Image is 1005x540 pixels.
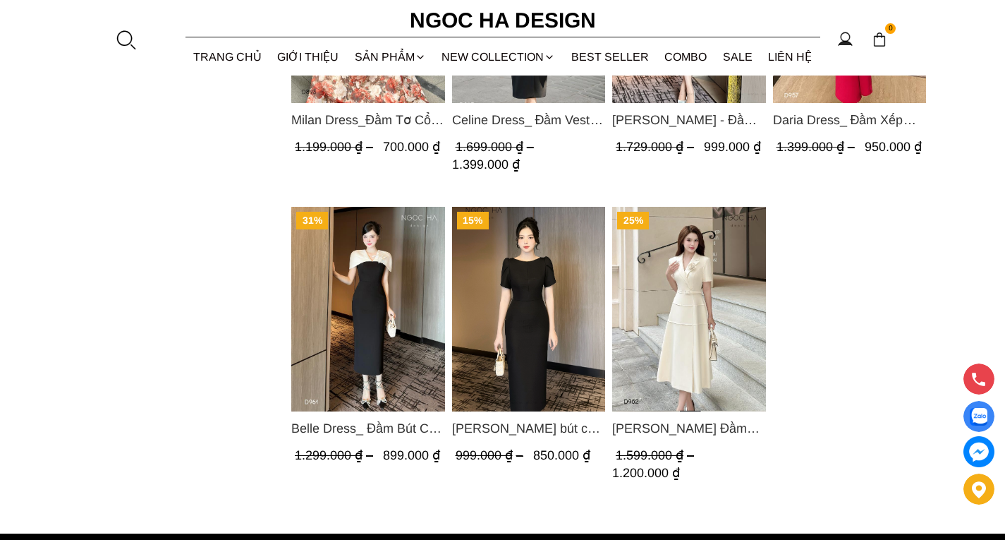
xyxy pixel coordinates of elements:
[612,206,766,411] a: Product image - Louisa Dress_ Đầm Cổ Vest Cài Hoa Tùng May Gân Nổi Kèm Đai Màu Bee D952
[185,38,270,76] a: TRANG CHỦ
[657,38,715,76] a: Combo
[864,139,921,153] span: 950.000 ₫
[612,418,766,438] a: Link to Louisa Dress_ Đầm Cổ Vest Cài Hoa Tùng May Gân Nổi Kèm Đai Màu Bee D952
[451,206,605,411] img: Alice Dress_Đầm bút chì ,tay nụ hồng ,bồng đầu tay màu đen D727
[455,139,537,153] span: 1.699.000 ₫
[532,448,590,462] span: 850.000 ₫
[397,4,609,37] a: Ngoc Ha Design
[291,109,445,129] span: Milan Dress_Đầm Tơ Cổ Tròn [PERSON_NAME], Tùng Xếp Ly D893
[434,38,564,76] a: NEW COLLECTION
[612,206,766,411] img: Louisa Dress_ Đầm Cổ Vest Cài Hoa Tùng May Gân Nổi Kèm Đai Màu Bee D952
[291,109,445,129] a: Link to Milan Dress_Đầm Tơ Cổ Tròn Đính Hoa, Tùng Xếp Ly D893
[612,466,680,480] span: 1.200.000 ₫
[451,109,605,129] a: Link to Celine Dress_ Đầm Vest Phối Cổ Mix Lông Cửa Tay D967
[291,206,445,411] img: Belle Dress_ Đầm Bút Chì Đen Phối Choàng Vai May Ly Màu Trắng Kèm Hoa D961
[772,109,926,129] a: Link to Daria Dress_ Đầm Xếp Tùng Hông Gắn Tag Cài Kim Loại Màu Đỏ Cao Cấp D957
[885,23,896,35] span: 0
[872,32,887,47] img: img-CART-ICON-ksit0nf1
[291,418,445,438] a: Link to Belle Dress_ Đầm Bút Chì Đen Phối Choàng Vai May Ly Màu Trắng Kèm Hoa D961
[715,38,761,76] a: SALE
[970,408,987,426] img: Display image
[295,448,377,462] span: 1.299.000 ₫
[455,448,526,462] span: 999.000 ₫
[760,38,820,76] a: LIÊN HỆ
[269,38,347,76] a: GIỚI THIỆU
[347,38,434,76] div: SẢN PHẨM
[963,436,994,467] a: messenger
[451,206,605,411] a: Product image - Alice Dress_Đầm bút chì ,tay nụ hồng ,bồng đầu tay màu đen D727
[776,139,858,153] span: 1.399.000 ₫
[383,448,440,462] span: 899.000 ₫
[612,109,766,129] span: [PERSON_NAME] - Đầm Vest Dáng Xòe Kèm Đai D713
[612,109,766,129] a: Link to Irene Dress - Đầm Vest Dáng Xòe Kèm Đai D713
[704,139,761,153] span: 999.000 ₫
[451,418,605,438] span: [PERSON_NAME] bút chì ,tay nụ hồng ,bồng đầu tay màu đen D727
[616,139,698,153] span: 1.729.000 ₫
[451,418,605,438] a: Link to Alice Dress_Đầm bút chì ,tay nụ hồng ,bồng đầu tay màu đen D727
[295,139,377,153] span: 1.199.000 ₫
[383,139,440,153] span: 700.000 ₫
[451,109,605,129] span: Celine Dress_ Đầm Vest Phối Cổ Mix Lông Cửa Tay D967
[963,401,994,432] a: Display image
[612,418,766,438] span: [PERSON_NAME] Đầm Cổ Vest Cài Hoa Tùng May Gân Nổi Kèm Đai Màu Bee D952
[772,109,926,129] span: Daria Dress_ Đầm Xếp Tùng Hông Gắn Tag Cài [PERSON_NAME] Màu Đỏ Cao Cấp D957
[291,206,445,411] a: Product image - Belle Dress_ Đầm Bút Chì Đen Phối Choàng Vai May Ly Màu Trắng Kèm Hoa D961
[616,448,698,462] span: 1.599.000 ₫
[451,157,519,172] span: 1.399.000 ₫
[564,38,657,76] a: BEST SELLER
[291,418,445,438] span: Belle Dress_ Đầm Bút Chì Đen Phối Choàng Vai May Ly Màu Trắng Kèm Hoa D961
